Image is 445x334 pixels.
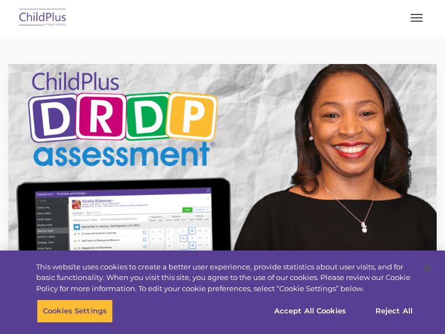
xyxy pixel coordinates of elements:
[37,299,113,323] button: Cookies Settings
[36,262,414,294] div: This website uses cookies to create a better user experience, provide statistics about user visit...
[359,299,429,323] button: Reject All
[17,5,69,31] img: ChildPlus by Procare Solutions
[268,299,352,323] button: Accept All Cookies
[415,256,439,281] button: Close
